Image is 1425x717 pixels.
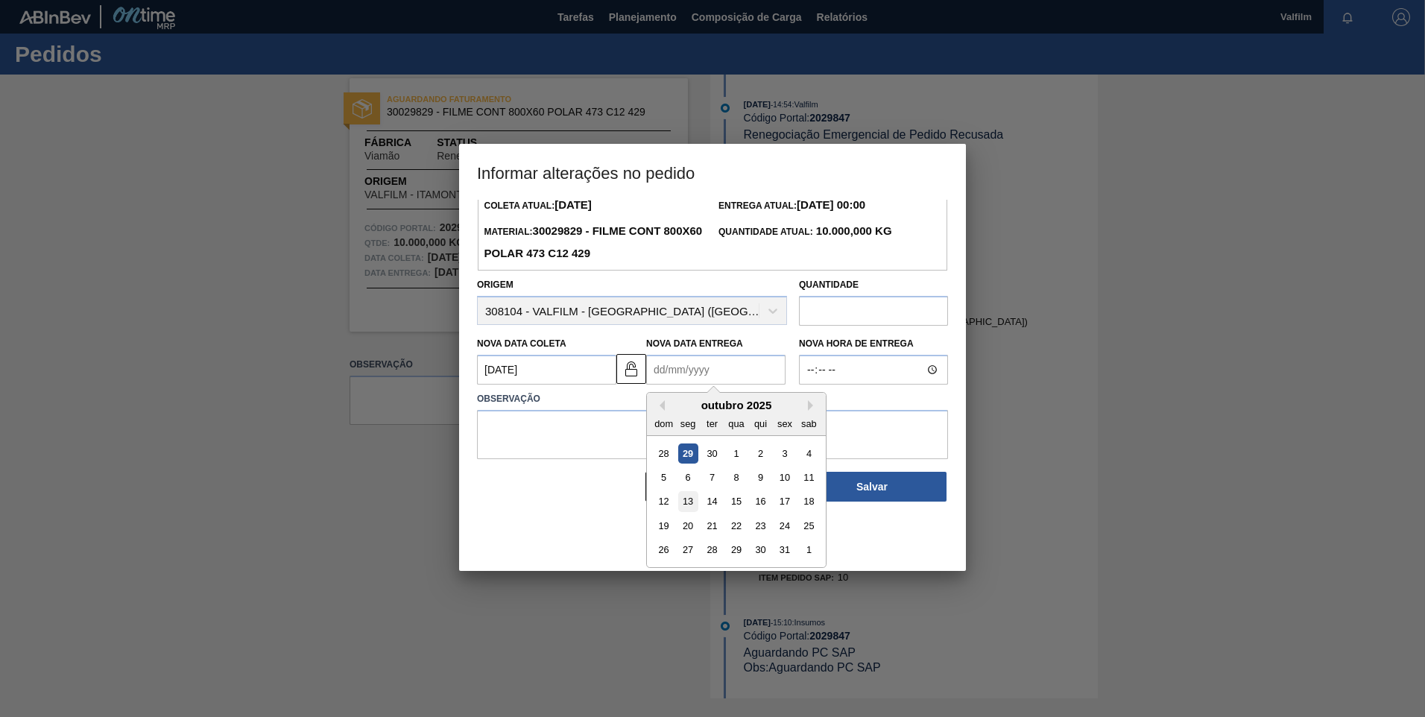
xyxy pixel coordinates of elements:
[797,198,865,211] strong: [DATE] 00:00
[774,516,794,536] div: Choose sexta-feira, 24 de outubro de 2025
[726,467,746,487] div: Choose quarta-feira, 8 de outubro de 2025
[484,227,702,259] span: Material:
[702,443,722,464] div: Choose terça-feira, 30 de setembro de 2025
[774,540,794,560] div: Choose sexta-feira, 31 de outubro de 2025
[484,224,702,259] strong: 30029829 - FILME CONT 800X60 POLAR 473 C12 429
[622,360,640,378] img: unlocked
[726,492,746,512] div: Choose quarta-feira, 15 de outubro de 2025
[751,443,771,464] div: Choose quinta-feira, 2 de outubro de 2025
[678,414,698,434] div: seg
[808,400,818,411] button: Next Month
[774,443,794,464] div: Choose sexta-feira, 3 de outubro de 2025
[678,467,698,487] div: Choose segunda-feira, 6 de outubro de 2025
[797,472,947,502] button: Salvar
[702,492,722,512] div: Choose terça-feira, 14 de outubro de 2025
[726,516,746,536] div: Choose quarta-feira, 22 de outubro de 2025
[751,492,771,512] div: Choose quinta-feira, 16 de outubro de 2025
[651,441,821,562] div: month 2025-10
[799,279,859,290] label: Quantidade
[654,400,665,411] button: Previous Month
[554,198,592,211] strong: [DATE]
[718,200,865,211] span: Entrega Atual:
[774,492,794,512] div: Choose sexta-feira, 17 de outubro de 2025
[799,443,819,464] div: Choose sábado, 4 de outubro de 2025
[751,467,771,487] div: Choose quinta-feira, 9 de outubro de 2025
[477,388,948,410] label: Observação
[477,355,616,385] input: dd/mm/yyyy
[813,224,892,237] strong: 10.000,000 KG
[654,492,674,512] div: Choose domingo, 12 de outubro de 2025
[702,414,722,434] div: ter
[647,399,826,411] div: outubro 2025
[799,467,819,487] div: Choose sábado, 11 de outubro de 2025
[726,414,746,434] div: qua
[654,414,674,434] div: dom
[678,443,698,464] div: Choose segunda-feira, 29 de setembro de 2025
[646,338,743,349] label: Nova Data Entrega
[654,467,674,487] div: Choose domingo, 5 de outubro de 2025
[645,472,794,502] button: Fechar
[459,144,966,200] h3: Informar alterações no pedido
[751,516,771,536] div: Choose quinta-feira, 23 de outubro de 2025
[678,540,698,560] div: Choose segunda-feira, 27 de outubro de 2025
[678,516,698,536] div: Choose segunda-feira, 20 de outubro de 2025
[751,540,771,560] div: Choose quinta-feira, 30 de outubro de 2025
[702,516,722,536] div: Choose terça-feira, 21 de outubro de 2025
[799,492,819,512] div: Choose sábado, 18 de outubro de 2025
[774,414,794,434] div: sex
[718,227,892,237] span: Quantidade Atual:
[774,467,794,487] div: Choose sexta-feira, 10 de outubro de 2025
[726,443,746,464] div: Choose quarta-feira, 1 de outubro de 2025
[799,414,819,434] div: sab
[654,443,674,464] div: Choose domingo, 28 de setembro de 2025
[477,279,514,290] label: Origem
[702,540,722,560] div: Choose terça-feira, 28 de outubro de 2025
[654,516,674,536] div: Choose domingo, 19 de outubro de 2025
[646,355,786,385] input: dd/mm/yyyy
[484,200,591,211] span: Coleta Atual:
[678,492,698,512] div: Choose segunda-feira, 13 de outubro de 2025
[477,338,566,349] label: Nova Data Coleta
[799,516,819,536] div: Choose sábado, 25 de outubro de 2025
[751,414,771,434] div: qui
[702,467,722,487] div: Choose terça-feira, 7 de outubro de 2025
[799,333,948,355] label: Nova Hora de Entrega
[726,540,746,560] div: Choose quarta-feira, 29 de outubro de 2025
[616,354,646,384] button: unlocked
[654,540,674,560] div: Choose domingo, 26 de outubro de 2025
[799,540,819,560] div: Choose sábado, 1 de novembro de 2025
